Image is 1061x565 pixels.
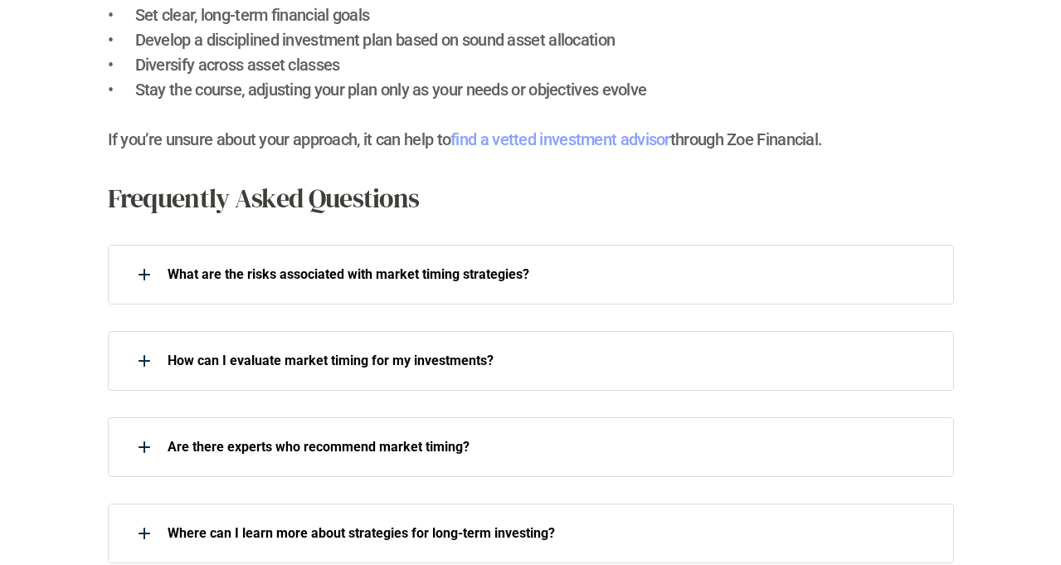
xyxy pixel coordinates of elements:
[135,27,954,52] h2: Develop a disciplined investment plan based on sound asset allocation
[450,129,670,149] a: find a vetted investment advisor
[108,127,954,152] h2: If you’re unsure about your approach, it can help to through Zoe Financial.
[168,353,932,368] p: How can I evaluate market timing for my investments?
[168,266,932,282] p: What are the risks associated with market timing strategies?
[135,2,954,27] h2: Set clear, long-term financial goals
[135,52,954,77] h2: Diversify across asset classes
[168,439,932,455] p: Are there experts who recommend market timing?
[108,178,954,218] h2: Frequently Asked Questions
[135,77,954,102] h2: Stay the course, adjusting your plan only as your needs or objectives evolve
[168,525,932,541] p: Where can I learn more about strategies for long-term investing?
